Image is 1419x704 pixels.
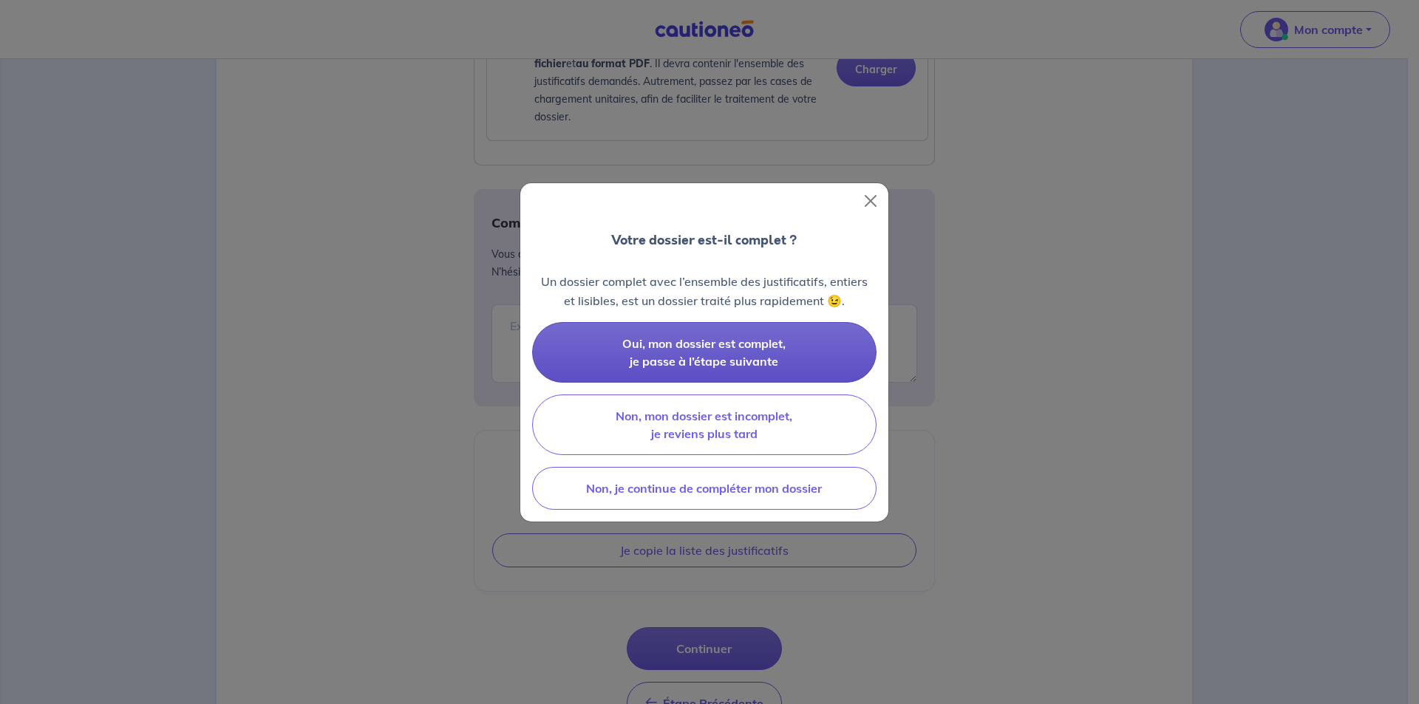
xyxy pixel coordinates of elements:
[532,467,877,510] button: Non, je continue de compléter mon dossier
[616,409,792,441] span: Non, mon dossier est incomplet, je reviens plus tard
[532,322,877,383] button: Oui, mon dossier est complet, je passe à l’étape suivante
[532,394,877,455] button: Non, mon dossier est incomplet, je reviens plus tard
[532,272,877,310] p: Un dossier complet avec l’ensemble des justificatifs, entiers et lisibles, est un dossier traité ...
[611,230,797,250] p: Votre dossier est-il complet ?
[586,481,822,496] span: Non, je continue de compléter mon dossier
[622,336,786,369] span: Oui, mon dossier est complet, je passe à l’étape suivante
[859,189,882,213] button: Close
